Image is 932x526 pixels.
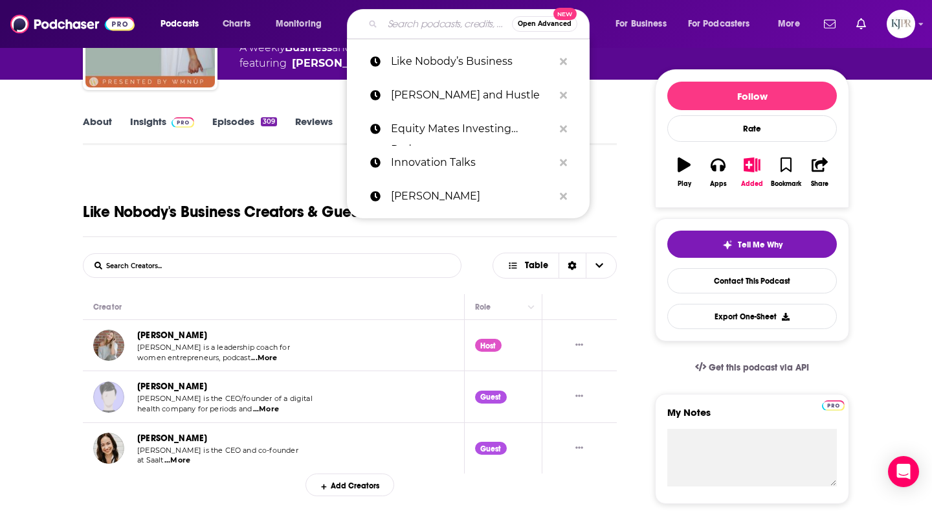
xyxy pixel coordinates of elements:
[151,14,216,34] button: open menu
[332,41,352,54] span: and
[137,343,290,352] span: [PERSON_NAME] is a leadership coach for
[680,14,769,34] button: open menu
[93,382,124,413] img: Kirsten Karchmer
[305,474,394,496] div: Add Creators
[709,362,809,373] span: Get this podcast via API
[887,10,915,38] span: Logged in as KJPRpodcast
[239,56,467,71] span: featuring
[710,180,727,188] div: Apps
[93,330,124,361] img: Emily Cassel
[525,261,548,270] span: Table
[137,404,252,413] span: health company for periods and
[161,15,199,33] span: Podcasts
[391,179,553,213] p: carrie lupoli
[512,16,577,32] button: Open AdvancedNew
[172,117,194,128] img: Podchaser Pro
[493,253,617,279] button: Choose View
[524,299,539,315] button: Column Actions
[778,15,800,33] span: More
[347,45,590,78] a: Like Nobody’s Business
[214,14,258,34] a: Charts
[771,180,801,188] div: Bookmark
[769,149,803,196] button: Bookmark
[475,299,493,315] div: Role
[223,15,250,33] span: Charts
[475,442,507,455] div: Guest
[738,240,782,250] span: Tell Me Why
[822,398,845,411] a: Pro website
[667,304,837,329] button: Export One-Sheet
[276,15,322,33] span: Monitoring
[667,406,837,429] label: My Notes
[722,240,733,250] img: tell me why sparkle
[678,180,691,188] div: Play
[137,381,207,392] a: [PERSON_NAME]
[10,12,135,36] img: Podchaser - Follow, Share and Rate Podcasts
[851,13,871,35] a: Show notifications dropdown
[93,299,122,315] div: Creator
[606,14,683,34] button: open menu
[391,45,553,78] p: Like Nobody’s Business
[261,117,277,126] div: 309
[822,400,845,411] img: Podchaser Pro
[811,180,828,188] div: Share
[391,78,553,112] p: Jennifer Cohen - Habits and Hustle
[137,433,207,444] a: [PERSON_NAME]
[391,112,553,146] p: Equity Mates Investing Podcast
[570,442,588,455] button: Show More Button
[685,352,819,383] a: Get this podcast via API
[347,146,590,179] a: Innovation Talks
[347,78,590,112] a: [PERSON_NAME] and Hustle
[383,14,512,34] input: Search podcasts, credits, & more...
[253,404,279,415] span: ...More
[391,146,553,179] p: Innovation Talks
[769,14,816,34] button: open menu
[137,455,163,464] span: at Saalt
[83,115,112,145] a: About
[667,149,701,196] button: Play
[292,56,384,71] a: Emily Cassel
[570,339,588,352] button: Show More Button
[888,456,919,487] div: Open Intercom Messenger
[347,179,590,213] a: [PERSON_NAME]
[164,455,190,466] span: ...More
[518,21,571,27] span: Open Advanced
[93,433,124,464] img: Cherie Hoeger
[475,391,507,404] div: Guest
[741,180,763,188] div: Added
[667,82,837,110] button: Follow
[688,15,750,33] span: For Podcasters
[570,390,588,404] button: Show More Button
[347,112,590,146] a: Equity Mates Investing Podcast
[239,40,467,71] div: A weekly podcast
[475,339,502,352] div: Host
[267,14,338,34] button: open menu
[735,149,769,196] button: Added
[137,446,298,455] span: [PERSON_NAME] is the CEO and co-founder
[701,149,735,196] button: Apps
[667,268,837,293] a: Contact This Podcast
[887,10,915,38] img: User Profile
[553,8,577,20] span: New
[137,330,207,341] a: [PERSON_NAME]
[803,149,837,196] button: Share
[667,115,837,142] div: Rate
[212,115,277,145] a: Episodes309
[137,353,250,362] span: women entrepreneurs, podcast
[819,13,841,35] a: Show notifications dropdown
[130,115,194,145] a: InsightsPodchaser Pro
[616,15,667,33] span: For Business
[667,231,837,258] button: tell me why sparkleTell Me Why
[83,202,370,222] h1: Like Nobody's Business Creators & Guests
[137,394,313,403] span: [PERSON_NAME] is the CEO/founder of a digital
[887,10,915,38] button: Show profile menu
[359,9,602,39] div: Search podcasts, credits, & more...
[295,115,333,145] a: Reviews
[285,41,332,54] a: Business
[251,353,277,363] span: ...More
